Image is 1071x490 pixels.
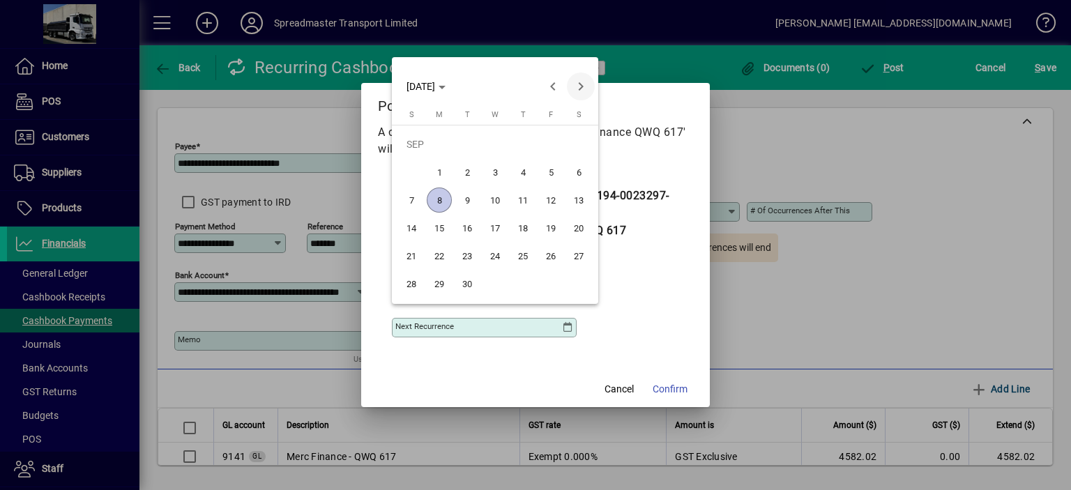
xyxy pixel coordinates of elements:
[521,110,526,119] span: T
[566,187,591,213] span: 13
[399,187,424,213] span: 7
[425,186,453,214] button: Mon Sep 08 2025
[483,160,508,185] span: 3
[455,187,480,213] span: 9
[549,110,553,119] span: F
[483,243,508,268] span: 24
[425,242,453,270] button: Mon Sep 22 2025
[453,242,481,270] button: Tue Sep 23 2025
[567,72,595,100] button: Next month
[565,214,593,242] button: Sat Sep 20 2025
[397,214,425,242] button: Sun Sep 14 2025
[453,214,481,242] button: Tue Sep 16 2025
[509,186,537,214] button: Thu Sep 11 2025
[481,242,509,270] button: Wed Sep 24 2025
[510,243,535,268] span: 25
[397,270,425,298] button: Sun Sep 28 2025
[407,81,435,92] span: [DATE]
[465,110,470,119] span: T
[436,110,443,119] span: M
[577,110,582,119] span: S
[565,242,593,270] button: Sat Sep 27 2025
[509,158,537,186] button: Thu Sep 04 2025
[427,243,452,268] span: 22
[537,186,565,214] button: Fri Sep 12 2025
[538,160,563,185] span: 5
[453,158,481,186] button: Tue Sep 02 2025
[427,271,452,296] span: 29
[566,160,591,185] span: 6
[510,160,535,185] span: 4
[453,186,481,214] button: Tue Sep 09 2025
[565,158,593,186] button: Sat Sep 06 2025
[538,215,563,240] span: 19
[510,187,535,213] span: 11
[399,215,424,240] span: 14
[538,243,563,268] span: 26
[537,158,565,186] button: Fri Sep 05 2025
[481,214,509,242] button: Wed Sep 17 2025
[566,243,591,268] span: 27
[425,270,453,298] button: Mon Sep 29 2025
[401,74,451,99] button: Choose month and year
[399,271,424,296] span: 28
[483,215,508,240] span: 17
[510,215,535,240] span: 18
[539,72,567,100] button: Previous month
[427,187,452,213] span: 8
[455,215,480,240] span: 16
[538,187,563,213] span: 12
[509,214,537,242] button: Thu Sep 18 2025
[455,271,480,296] span: 30
[453,270,481,298] button: Tue Sep 30 2025
[537,242,565,270] button: Fri Sep 26 2025
[455,160,480,185] span: 2
[481,186,509,214] button: Wed Sep 10 2025
[427,160,452,185] span: 1
[425,214,453,242] button: Mon Sep 15 2025
[481,158,509,186] button: Wed Sep 03 2025
[409,110,414,119] span: S
[397,242,425,270] button: Sun Sep 21 2025
[566,215,591,240] span: 20
[492,110,499,119] span: W
[509,242,537,270] button: Thu Sep 25 2025
[397,130,593,158] td: SEP
[565,186,593,214] button: Sat Sep 13 2025
[397,186,425,214] button: Sun Sep 07 2025
[425,158,453,186] button: Mon Sep 01 2025
[427,215,452,240] span: 15
[483,187,508,213] span: 10
[537,214,565,242] button: Fri Sep 19 2025
[455,243,480,268] span: 23
[399,243,424,268] span: 21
